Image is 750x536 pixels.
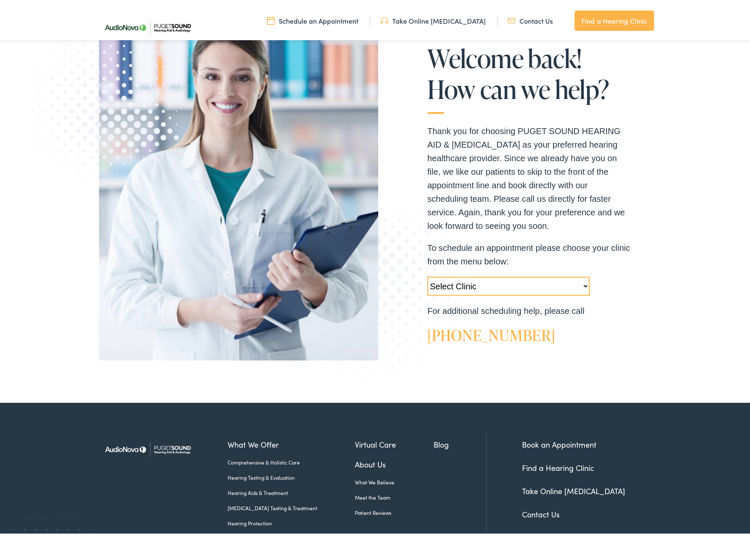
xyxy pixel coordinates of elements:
[228,517,355,525] a: Hearing Protection
[521,73,550,101] span: we
[508,14,515,23] img: utility icon
[427,73,475,101] span: How
[267,14,358,23] a: Schedule an Appointment
[522,484,625,494] a: Take Online [MEDICAL_DATA]
[555,73,609,101] span: help?
[99,17,378,358] img: Friendly audiologist at Puget Sound in Seattle holding a clipboard
[267,14,275,23] img: utility icon
[528,42,581,70] span: back!
[228,502,355,510] a: [MEDICAL_DATA] Testing & Treatment
[427,42,523,70] span: Welcome
[522,437,596,448] a: Book an Appointment
[380,14,388,23] img: utility icon
[427,302,630,316] p: For additional scheduling help, please call
[266,188,490,418] img: Bottom portion of a graphic image with a halftone pattern, adding to the site's aesthetic appeal.
[427,239,630,266] p: To schedule an appointment please choose your clinic from the menu below:
[508,14,553,23] a: Contact Us
[427,122,630,231] p: Thank you for choosing PUGET SOUND HEARING AID & [MEDICAL_DATA] as your preferred hearing healthc...
[228,472,355,479] a: Hearing Testing & Evaluation
[355,437,434,448] a: Virtual Care
[480,73,516,101] span: can
[380,14,486,23] a: Take Online [MEDICAL_DATA]
[228,487,355,495] a: Hearing Aids & Treatment
[228,437,355,448] a: What We Offer
[355,456,434,468] a: About Us
[433,437,486,448] a: Blog
[228,456,355,464] a: Comprehensive & Holistic Care
[522,460,594,471] a: Find a Hearing Clinic
[99,430,196,465] img: Puget Sound Hearing Aid & Audiology
[522,507,560,517] a: Contact Us
[355,492,434,499] a: Meet the Team
[574,8,654,29] a: Find a Hearing Clinic
[355,507,434,514] a: Patient Reviews
[427,322,555,344] a: [PHONE_NUMBER]
[355,476,434,484] a: What We Believe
